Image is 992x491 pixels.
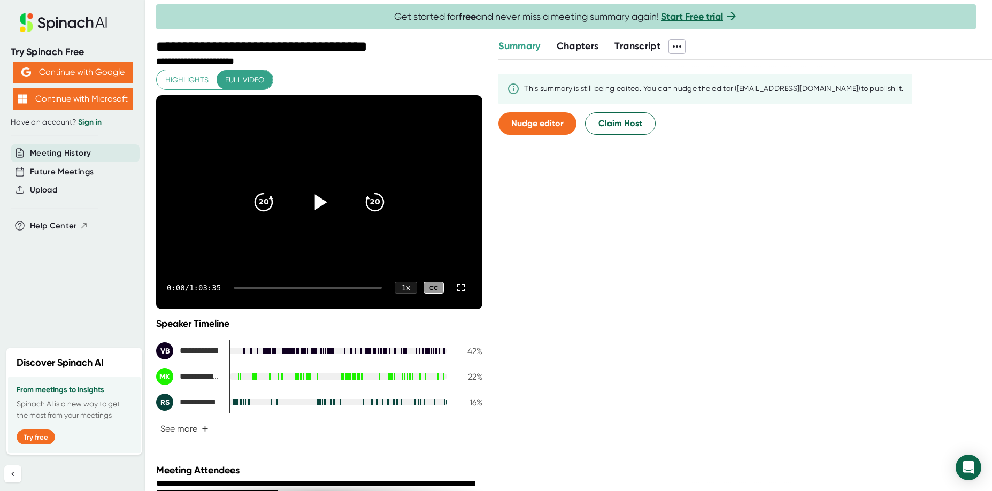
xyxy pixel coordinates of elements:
div: 42 % [456,346,482,356]
span: Get started for and never miss a meeting summary again! [394,11,738,23]
span: Claim Host [598,117,642,130]
div: RS [156,394,173,411]
button: Summary [498,39,540,53]
div: 0:00 / 1:03:35 [167,283,221,292]
a: Sign in [78,118,102,127]
div: Vivian Borja [156,342,220,359]
img: Aehbyd4JwY73AAAAAElFTkSuQmCC [21,67,31,77]
a: Start Free trial [661,11,723,22]
div: Marina Kozlova [156,368,220,385]
button: See more+ [156,419,213,438]
div: Have an account? [11,118,135,127]
button: Help Center [30,220,88,232]
div: Roman Sulla [156,394,220,411]
button: Full video [217,70,273,90]
div: CC [424,282,444,294]
div: MK [156,368,173,385]
div: 1 x [395,282,417,294]
h3: From meetings to insights [17,386,132,394]
div: Speaker Timeline [156,318,482,329]
div: 22 % [456,372,482,382]
p: Spinach AI is a new way to get the most from your meetings [17,398,132,421]
button: Nudge editor [498,112,576,135]
button: Claim Host [585,112,656,135]
span: Nudge editor [511,118,564,128]
button: Continue with Google [13,62,133,83]
h2: Discover Spinach AI [17,356,104,370]
button: Continue with Microsoft [13,88,133,110]
div: Open Intercom Messenger [956,455,981,480]
button: Future Meetings [30,166,94,178]
span: Chapters [557,40,599,52]
button: Highlights [157,70,217,90]
div: 16 % [456,397,482,408]
b: free [459,11,476,22]
span: Transcript [614,40,660,52]
div: Try Spinach Free [11,46,135,58]
button: Try free [17,429,55,444]
button: Upload [30,184,57,196]
span: Full video [225,73,264,87]
div: Meeting Attendees [156,464,485,476]
button: Meeting History [30,147,91,159]
button: Transcript [614,39,660,53]
button: Collapse sidebar [4,465,21,482]
span: Help Center [30,220,77,232]
div: VB [156,342,173,359]
button: Chapters [557,39,599,53]
span: Summary [498,40,540,52]
div: This summary is still being edited. You can nudge the editor ([EMAIL_ADDRESS][DOMAIN_NAME]) to pu... [524,84,904,94]
span: + [202,425,209,433]
span: Highlights [165,73,209,87]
